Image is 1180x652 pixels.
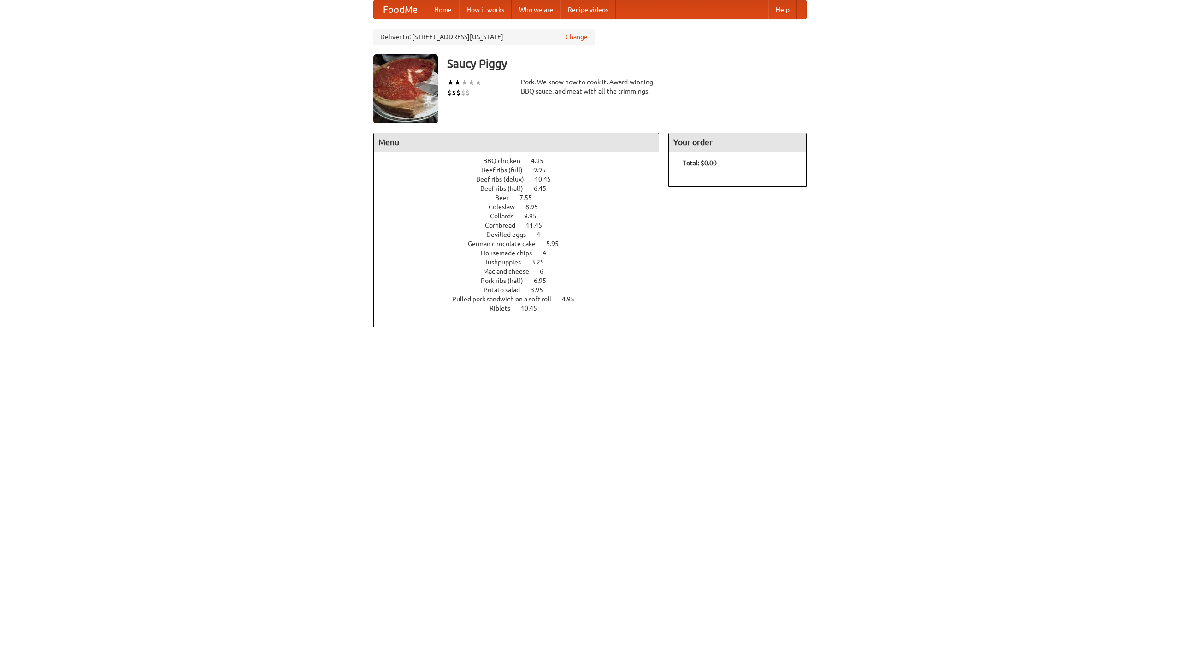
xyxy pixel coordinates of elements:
span: 8.95 [525,203,547,211]
span: BBQ chicken [483,157,530,164]
div: Pork. We know how to cook it. Award-winning BBQ sauce, and meat with all the trimmings. [521,77,659,96]
span: Mac and cheese [483,268,538,275]
a: Beer 7.55 [495,194,549,201]
a: German chocolate cake 5.95 [468,240,576,247]
li: ★ [468,77,475,88]
span: 10.45 [535,176,560,183]
a: Who we are [512,0,560,19]
span: German chocolate cake [468,240,545,247]
li: $ [466,88,470,98]
a: Collards 9.95 [490,212,554,220]
span: 11.45 [526,222,551,229]
a: Change [566,32,588,41]
li: ★ [447,77,454,88]
span: Devilled eggs [486,231,535,238]
span: Pork ribs (half) [481,277,532,284]
span: 5.95 [546,240,568,247]
span: 9.95 [524,212,546,220]
span: Hushpuppies [483,258,530,266]
span: Cornbread [485,222,525,229]
span: Beef ribs (delux) [476,176,533,183]
span: 9.95 [533,166,555,174]
a: Potato salad 3.95 [484,286,560,294]
span: 4 [543,249,555,257]
a: Beef ribs (half) 6.45 [480,185,563,192]
span: 7.55 [519,194,541,201]
a: Home [427,0,459,19]
span: Beef ribs (half) [480,185,532,192]
span: Beef ribs (full) [481,166,532,174]
a: Pulled pork sandwich on a soft roll 4.95 [452,295,591,303]
li: ★ [475,77,482,88]
a: FoodMe [374,0,427,19]
span: 4 [537,231,549,238]
a: BBQ chicken 4.95 [483,157,560,164]
a: Pork ribs (half) 6.95 [481,277,563,284]
li: $ [461,88,466,98]
span: 6 [540,268,553,275]
a: Help [768,0,797,19]
div: Deliver to: [STREET_ADDRESS][US_STATE] [373,29,595,45]
span: Potato salad [484,286,529,294]
li: $ [452,88,456,98]
a: Riblets 10.45 [490,305,554,312]
a: How it works [459,0,512,19]
span: 6.95 [534,277,555,284]
a: Beef ribs (full) 9.95 [481,166,563,174]
a: Housemade chips 4 [481,249,563,257]
a: Coleslaw 8.95 [489,203,555,211]
span: 10.45 [521,305,546,312]
b: Total: $0.00 [683,159,717,167]
li: $ [456,88,461,98]
a: Mac and cheese 6 [483,268,560,275]
span: Riblets [490,305,519,312]
span: Coleslaw [489,203,524,211]
a: Hushpuppies 3.25 [483,258,561,266]
h4: Menu [374,133,659,152]
span: 4.95 [531,157,553,164]
span: 4.95 [562,295,584,303]
span: Collards [490,212,523,220]
li: ★ [461,77,468,88]
span: Pulled pork sandwich on a soft roll [452,295,560,303]
a: Recipe videos [560,0,616,19]
span: Housemade chips [481,249,541,257]
span: 3.95 [531,286,552,294]
span: Beer [495,194,518,201]
img: angular.jpg [373,54,438,123]
h3: Saucy Piggy [447,54,807,73]
li: $ [447,88,452,98]
li: ★ [454,77,461,88]
span: 6.45 [534,185,555,192]
a: Devilled eggs 4 [486,231,557,238]
a: Beef ribs (delux) 10.45 [476,176,568,183]
a: Cornbread 11.45 [485,222,559,229]
h4: Your order [669,133,806,152]
span: 3.25 [531,258,553,266]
